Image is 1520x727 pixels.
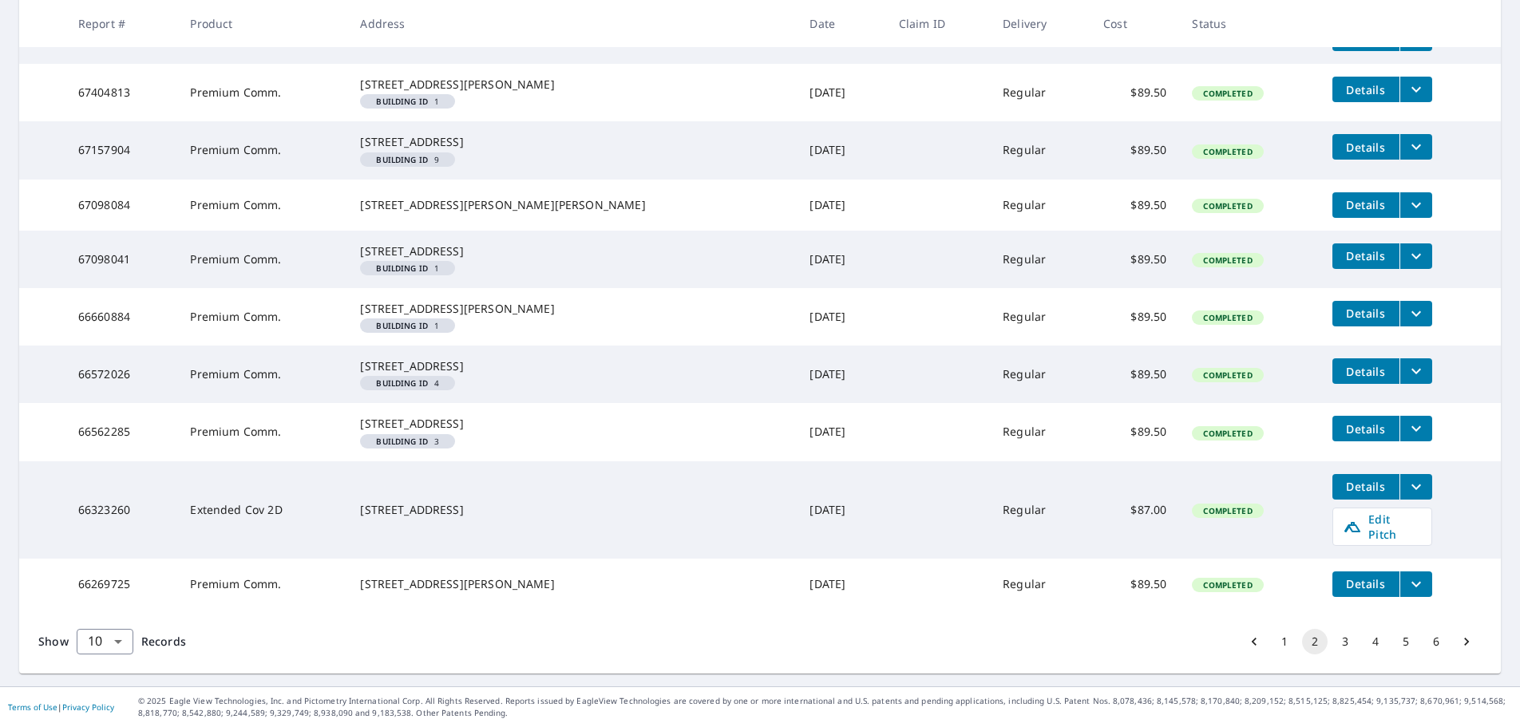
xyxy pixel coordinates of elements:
span: Completed [1193,88,1261,99]
button: filesDropdownBtn-66323260 [1399,474,1432,500]
a: Terms of Use [8,701,57,713]
td: [DATE] [797,559,885,610]
span: Details [1342,140,1390,155]
td: 66660884 [65,288,178,346]
button: detailsBtn-66660884 [1332,301,1399,326]
td: [DATE] [797,403,885,460]
td: Regular [990,346,1091,403]
button: detailsBtn-67404813 [1332,77,1399,102]
td: $89.50 [1091,559,1179,610]
span: Details [1342,82,1390,97]
td: [DATE] [797,180,885,231]
span: 3 [366,437,449,445]
td: Regular [990,288,1091,346]
button: detailsBtn-66562285 [1332,416,1399,441]
td: 67098041 [65,231,178,288]
td: Premium Comm. [177,288,347,346]
em: Building ID [376,156,428,164]
td: Extended Cov 2D [177,461,347,559]
a: Edit Pitch [1332,508,1432,546]
span: Details [1342,421,1390,437]
td: [DATE] [797,121,885,179]
span: Completed [1193,312,1261,323]
td: Premium Comm. [177,180,347,231]
em: Building ID [376,264,428,272]
div: [STREET_ADDRESS][PERSON_NAME] [360,77,784,93]
button: detailsBtn-66269725 [1332,571,1399,597]
td: [DATE] [797,231,885,288]
td: 67157904 [65,121,178,179]
button: filesDropdownBtn-66660884 [1399,301,1432,326]
td: 67098084 [65,180,178,231]
div: [STREET_ADDRESS][PERSON_NAME] [360,301,784,317]
td: Premium Comm. [177,346,347,403]
span: Details [1342,306,1390,321]
button: Go to page 1 [1272,629,1297,654]
button: page 2 [1302,629,1328,654]
button: Go to next page [1454,629,1479,654]
div: [STREET_ADDRESS][PERSON_NAME] [360,576,784,592]
td: Regular [990,180,1091,231]
span: Completed [1193,428,1261,439]
span: 1 [366,264,449,272]
td: Premium Comm. [177,121,347,179]
button: filesDropdownBtn-66562285 [1399,416,1432,441]
td: [DATE] [797,346,885,403]
td: Premium Comm. [177,64,347,121]
div: Show 10 records [77,629,133,654]
button: Go to page 5 [1393,629,1419,654]
td: [DATE] [797,64,885,121]
div: [STREET_ADDRESS] [360,243,784,259]
td: Regular [990,64,1091,121]
td: [DATE] [797,461,885,559]
span: Details [1342,248,1390,263]
span: Edit Pitch [1343,512,1422,542]
td: $89.50 [1091,346,1179,403]
button: filesDropdownBtn-66269725 [1399,571,1432,597]
nav: pagination navigation [1239,629,1482,654]
td: $89.50 [1091,180,1179,231]
td: $89.50 [1091,403,1179,460]
span: Details [1342,364,1390,379]
button: filesDropdownBtn-67098084 [1399,192,1432,218]
td: 66323260 [65,461,178,559]
button: Go to page 4 [1363,629,1388,654]
td: Premium Comm. [177,403,347,460]
button: filesDropdownBtn-67157904 [1399,134,1432,160]
span: Completed [1193,146,1261,157]
td: $89.50 [1091,288,1179,346]
td: 66562285 [65,403,178,460]
div: 10 [77,619,133,664]
span: 9 [366,156,449,164]
span: 1 [366,97,449,105]
div: [STREET_ADDRESS] [360,416,784,432]
td: Premium Comm. [177,559,347,610]
button: detailsBtn-66572026 [1332,358,1399,384]
span: Show [38,634,69,649]
button: filesDropdownBtn-67404813 [1399,77,1432,102]
div: [STREET_ADDRESS][PERSON_NAME][PERSON_NAME] [360,197,784,213]
button: filesDropdownBtn-66572026 [1399,358,1432,384]
td: $89.50 [1091,231,1179,288]
button: filesDropdownBtn-67098041 [1399,243,1432,269]
span: Details [1342,479,1390,494]
span: Details [1342,576,1390,591]
div: [STREET_ADDRESS] [360,134,784,150]
p: © 2025 Eagle View Technologies, Inc. and Pictometry International Corp. All Rights Reserved. Repo... [138,695,1512,719]
div: [STREET_ADDRESS] [360,358,784,374]
td: $89.50 [1091,64,1179,121]
div: [STREET_ADDRESS] [360,502,784,518]
td: Premium Comm. [177,231,347,288]
td: 66269725 [65,559,178,610]
span: Completed [1193,505,1261,516]
a: Privacy Policy [62,701,114,713]
td: 67404813 [65,64,178,121]
td: Regular [990,231,1091,288]
td: $89.50 [1091,121,1179,179]
em: Building ID [376,322,428,330]
button: detailsBtn-67098041 [1332,243,1399,269]
p: | [8,702,114,712]
button: detailsBtn-67157904 [1332,134,1399,160]
td: Regular [990,461,1091,559]
span: Completed [1193,200,1261,211]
